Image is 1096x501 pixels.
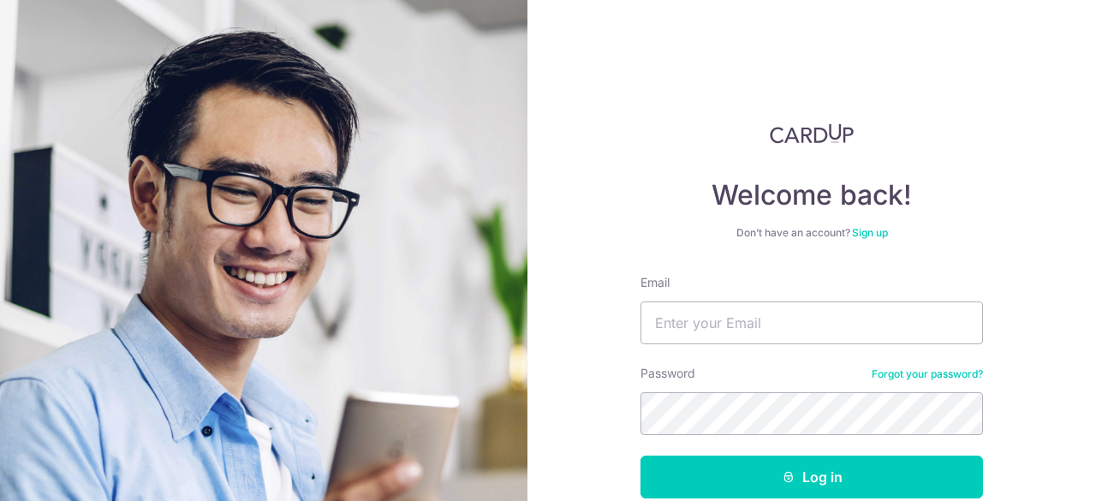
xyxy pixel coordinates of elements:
[640,274,670,291] label: Email
[872,367,983,381] a: Forgot your password?
[640,178,983,212] h4: Welcome back!
[640,365,695,382] label: Password
[640,301,983,344] input: Enter your Email
[852,226,888,239] a: Sign up
[770,123,854,144] img: CardUp Logo
[640,226,983,240] div: Don’t have an account?
[640,456,983,498] button: Log in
